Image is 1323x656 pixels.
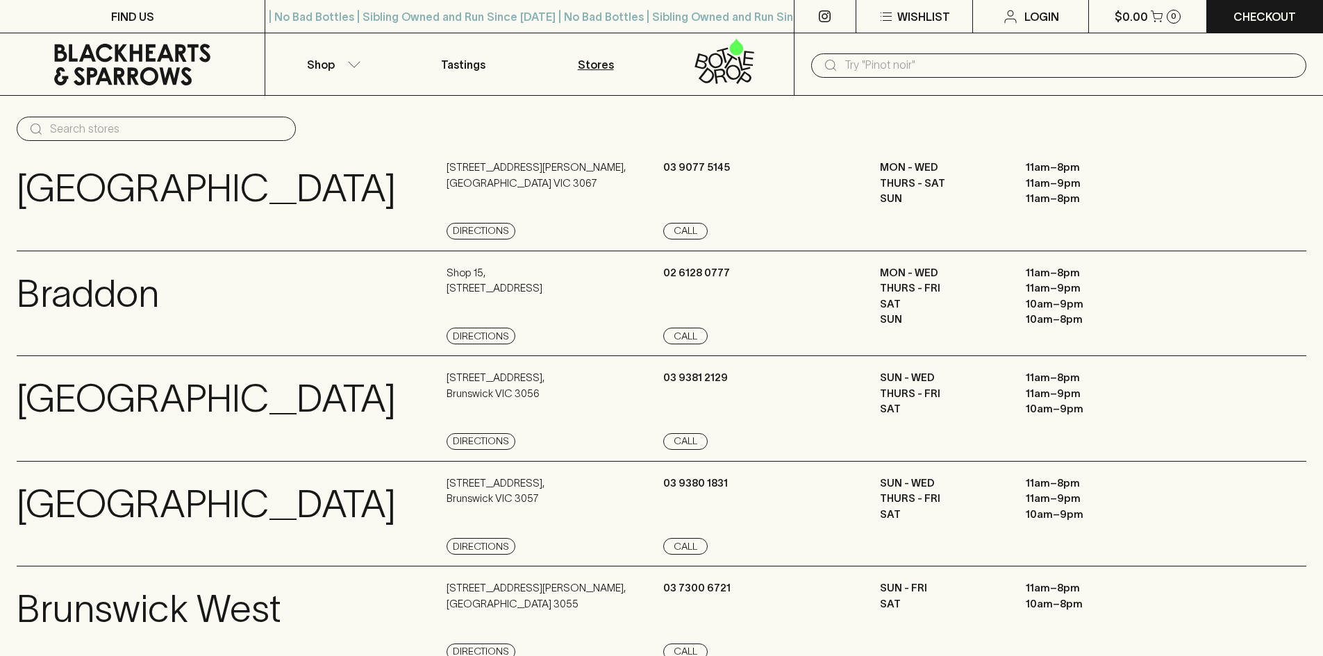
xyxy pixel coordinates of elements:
a: Tastings [397,33,529,95]
p: [GEOGRAPHIC_DATA] [17,160,396,217]
p: 10am – 9pm [1026,296,1151,312]
p: MON - WED [880,160,1005,176]
a: Stores [530,33,662,95]
p: 03 9381 2129 [663,370,728,386]
a: Directions [447,223,515,239]
p: SUN [880,312,1005,328]
p: 03 9380 1831 [663,476,728,491]
p: Checkout [1233,8,1296,25]
p: Stores [578,56,614,73]
p: 11am – 9pm [1026,491,1151,507]
p: 10am – 8pm [1026,312,1151,328]
a: Call [663,223,708,239]
p: SAT [880,401,1005,417]
p: Braddon [17,265,159,323]
p: 10am – 9pm [1026,401,1151,417]
p: [GEOGRAPHIC_DATA] [17,476,396,533]
p: [GEOGRAPHIC_DATA] [17,370,396,428]
p: Shop [307,56,335,73]
input: Try "Pinot noir" [844,54,1295,76]
p: Tastings [441,56,485,73]
p: 11am – 8pm [1026,265,1151,281]
p: 0 [1171,12,1176,20]
input: Search stores [50,118,285,140]
p: Brunswick West [17,580,281,638]
a: Directions [447,328,515,344]
p: 02 6128 0777 [663,265,730,281]
p: THURS - FRI [880,280,1005,296]
p: 11am – 8pm [1026,580,1151,596]
p: [STREET_ADDRESS][PERSON_NAME] , [GEOGRAPHIC_DATA] 3055 [447,580,626,612]
p: SUN - FRI [880,580,1005,596]
button: Shop [265,33,397,95]
p: 11am – 9pm [1026,280,1151,296]
p: THURS - SAT [880,176,1005,192]
p: MON - WED [880,265,1005,281]
p: $0.00 [1115,8,1148,25]
p: 03 9077 5145 [663,160,730,176]
p: 11am – 8pm [1026,476,1151,491]
p: 11am – 8pm [1026,160,1151,176]
p: [STREET_ADDRESS] , Brunswick VIC 3056 [447,370,544,401]
p: SAT [880,296,1005,312]
a: Call [663,328,708,344]
p: 11am – 8pm [1026,370,1151,386]
a: Directions [447,433,515,450]
p: Wishlist [897,8,950,25]
a: Call [663,433,708,450]
p: SUN - WED [880,476,1005,491]
p: SAT [880,596,1005,612]
p: SUN [880,191,1005,207]
a: Call [663,538,708,555]
p: [STREET_ADDRESS][PERSON_NAME] , [GEOGRAPHIC_DATA] VIC 3067 [447,160,626,191]
p: SUN - WED [880,370,1005,386]
p: SAT [880,507,1005,523]
p: FIND US [111,8,154,25]
p: 10am – 8pm [1026,596,1151,612]
p: Shop 15 , [STREET_ADDRESS] [447,265,542,296]
p: THURS - FRI [880,386,1005,402]
p: 11am – 8pm [1026,191,1151,207]
p: [STREET_ADDRESS] , Brunswick VIC 3057 [447,476,544,507]
p: Login [1024,8,1059,25]
p: 11am – 9pm [1026,176,1151,192]
a: Directions [447,538,515,555]
p: 11am – 9pm [1026,386,1151,402]
p: 10am – 9pm [1026,507,1151,523]
p: THURS - FRI [880,491,1005,507]
p: 03 7300 6721 [663,580,731,596]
